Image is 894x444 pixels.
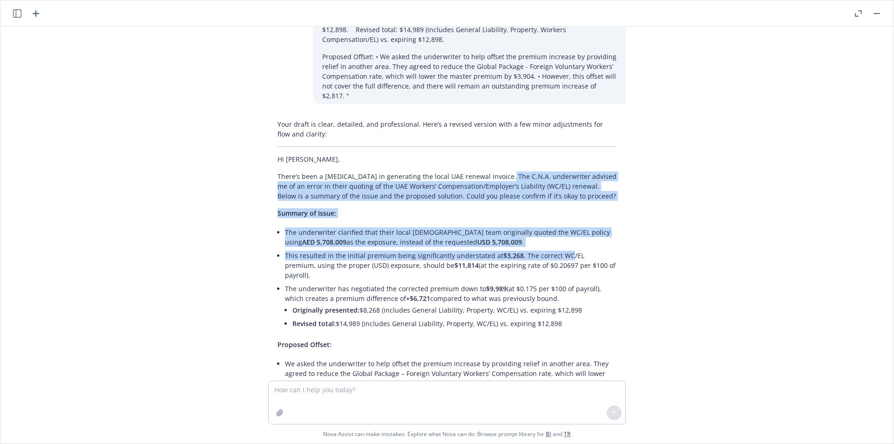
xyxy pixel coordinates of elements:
[546,430,551,438] a: BI
[285,225,616,249] li: The underwriter clarified that their local [DEMOGRAPHIC_DATA] team originally quoted the WC/EL po...
[292,303,616,317] li: $8,268 (includes General Liability, Property, WC/EL) vs. expiring $12,898
[285,357,616,390] li: We asked the underwriter to help offset the premium increase by providing relief in another area....
[486,284,507,293] span: $9,989
[278,171,616,201] p: There’s been a [MEDICAL_DATA] in generating the local UAE renewal invoice. The C.N.A. underwriter...
[322,52,616,101] p: Proposed Offset: • We asked the underwriter to help offset the premium increase by providing reli...
[278,154,616,164] p: Hi [PERSON_NAME],
[564,430,571,438] a: TR
[503,251,524,260] span: $3,268
[285,249,616,282] li: This resulted in the initial premium being significantly understated at . The correct WC/EL premi...
[302,238,346,246] span: AED 5,708,009
[292,317,616,330] li: $14,989 (includes General Liability, Property, WC/EL) vs. expiring $12,898
[285,282,616,332] li: The underwriter has negotiated the corrected premium down to (at $0.175 per $100 of payroll), whi...
[278,119,616,139] p: Your draft is clear, detailed, and professional. Here’s a revised version with a few minor adjust...
[454,261,479,270] span: $11,814
[292,306,359,314] span: Originally presented:
[406,294,430,303] span: +$6,721
[278,340,332,349] span: Proposed Offset:
[477,238,522,246] span: USD 5,708,009
[4,424,890,444] span: Nova Assist can make mistakes. Explore what Nova can do: Browse prompt library for and
[292,319,336,328] span: Revised total:
[278,209,336,218] span: Summary of Issue:
[359,379,379,388] span: $3,904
